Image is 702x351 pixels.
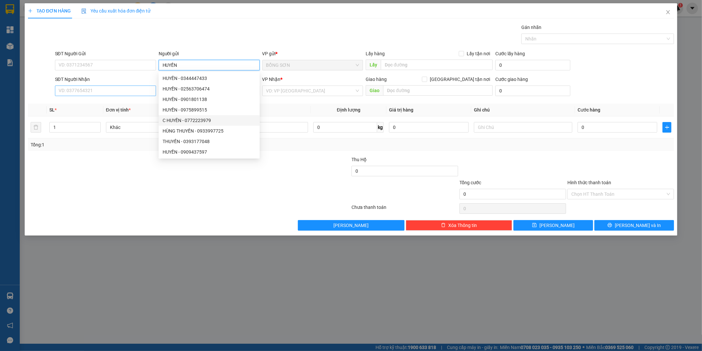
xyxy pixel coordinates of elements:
div: HUYỀN - 0344447433 [163,75,256,82]
span: Yêu cầu xuất hóa đơn điện tử [81,8,151,13]
button: plus [663,122,671,133]
input: Dọc đường [383,85,493,96]
span: Khác [110,122,200,132]
div: BS VINH [6,21,47,29]
span: BỒNG SƠN [266,60,359,70]
div: THUYỀN - 0393177048 [163,138,256,145]
span: delete [441,223,446,228]
div: HÙNG THUYỀN - 0933997725 [163,127,256,135]
div: Tổng: 1 [31,141,271,148]
button: save[PERSON_NAME] [513,220,593,231]
label: Cước giao hàng [495,77,528,82]
div: HUYỀN - 0344447433 [159,73,260,84]
span: Giao hàng [366,77,387,82]
button: deleteXóa Thông tin [406,220,512,231]
div: HUYỀN - 0909437597 [163,148,256,156]
span: [PERSON_NAME] [539,222,575,229]
div: HUYỀN - 0909437597 [159,147,260,157]
label: Hình thức thanh toán [567,180,611,185]
span: printer [608,223,612,228]
span: TC: [51,41,60,48]
img: icon [81,9,87,14]
div: HUYỀN - 02563706474 [163,85,256,92]
span: kg [377,122,384,133]
span: Nhận: [51,6,67,13]
div: BỒNG SƠN [6,6,47,21]
input: Cước giao hàng [495,86,570,96]
button: printer[PERSON_NAME] và In [594,220,674,231]
div: THUYỀN - 0393177048 [159,136,260,147]
span: TẠO ĐƠN HÀNG [28,8,71,13]
span: [PERSON_NAME] [333,222,369,229]
span: Lấy [366,60,381,70]
div: HUYỀN - 02563706474 [159,84,260,94]
div: SĐT Người Nhận [55,76,156,83]
label: Cước lấy hàng [495,51,525,56]
span: Đơn vị tính [106,107,131,113]
span: save [532,223,537,228]
div: HUYỀN - 0975899515 [159,105,260,115]
span: 12 MẠC ĐỈNH CHI P.ĐA KAO Q1 [51,38,117,72]
input: Ghi Chú [474,122,572,133]
span: Lấy tận nơi [464,50,493,57]
div: HÙNG THUYỀN - 0933997725 [159,126,260,136]
span: Giao [366,85,383,96]
div: C HUYỀN - 0772223979 [163,117,256,124]
span: Lấy hàng [366,51,385,56]
span: Thu Hộ [351,157,367,162]
div: HUYỀN - 0901801138 [163,96,256,103]
div: SĐT Người Gửi [55,50,156,57]
span: [GEOGRAPHIC_DATA] tận nơi [427,76,493,83]
span: Xóa Thông tin [448,222,477,229]
span: plus [28,9,33,13]
div: Người gửi [159,50,260,57]
span: [PERSON_NAME] và In [615,222,661,229]
input: Cước lấy hàng [495,60,570,70]
th: Ghi chú [471,104,575,116]
span: Cước hàng [578,107,600,113]
div: Chưa thanh toán [351,204,459,215]
button: delete [31,122,41,133]
span: VP Nhận [262,77,281,82]
input: Dọc đường [381,60,493,70]
div: HUYỀN - 0901801138 [159,94,260,105]
div: C HUYỀN - 0772223979 [159,115,260,126]
span: close [665,10,671,15]
span: Định lượng [337,107,360,113]
button: Close [659,3,677,22]
button: [PERSON_NAME] [298,220,404,231]
input: 0 [389,122,469,133]
label: Gán nhãn [521,25,541,30]
div: [GEOGRAPHIC_DATA] [51,6,118,20]
span: SL [49,107,55,113]
span: Tổng cước [459,180,481,185]
span: Giá trị hàng [389,107,413,113]
div: VP gửi [262,50,363,57]
span: Gửi: [6,6,16,13]
span: plus [663,125,671,130]
div: VY [51,20,118,28]
div: HUYỀN - 0975899515 [163,106,256,113]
